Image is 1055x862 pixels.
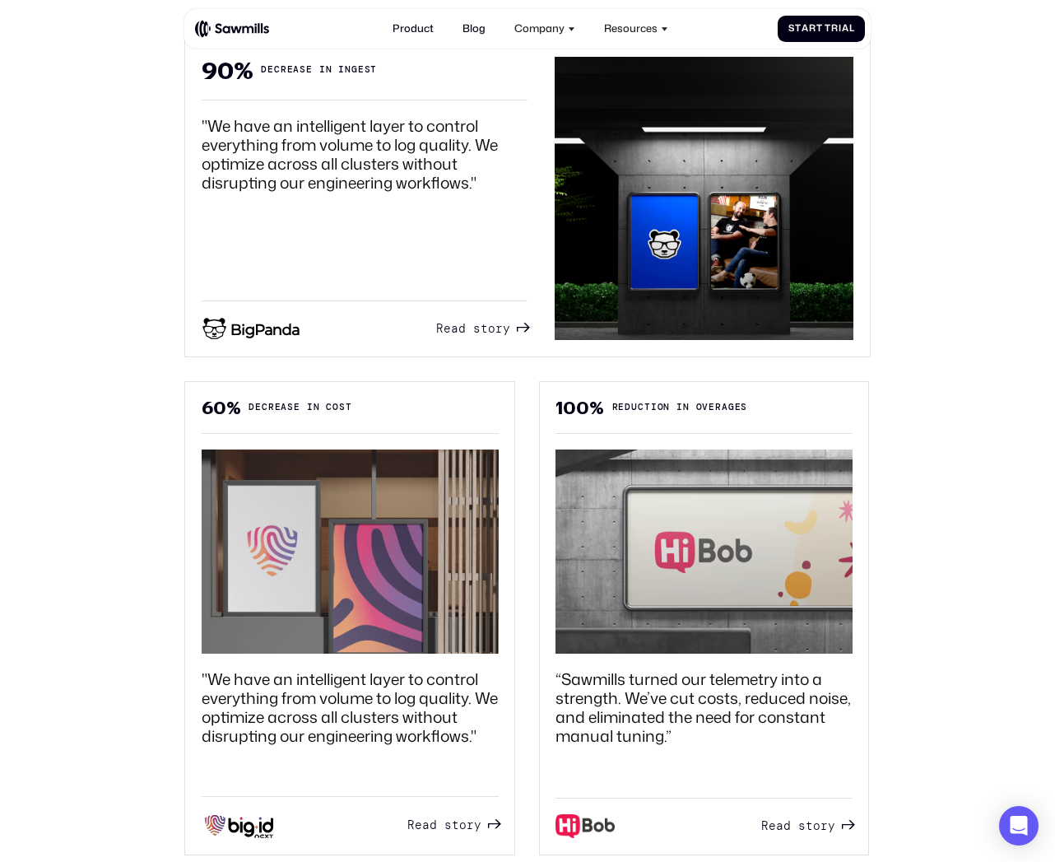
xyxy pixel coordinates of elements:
[430,818,437,832] span: d
[507,15,583,44] div: Company
[436,322,444,336] span: R
[842,23,849,34] span: a
[473,322,481,336] span: s
[384,15,441,44] a: Product
[415,818,422,832] span: e
[776,819,783,833] span: a
[612,401,748,414] div: REDUCTION IN OVERAGES
[451,322,458,336] span: a
[831,23,839,34] span: r
[798,819,806,833] span: s
[202,450,499,654] img: Via POSTER
[555,814,615,838] img: HiBob logo
[761,819,769,833] span: R
[514,22,565,35] div: Company
[454,15,493,44] a: Blog
[816,23,823,34] span: t
[202,116,527,192] div: "We have an intelligent layer to control everything from volume to log quality. We optimize acros...
[596,15,676,44] div: Resources
[422,818,430,832] span: a
[813,819,820,833] span: o
[555,669,853,745] div: “Sawmills turned our telemetry into a strength. We’ve cut costs, reduced noise, and eliminated th...
[202,398,241,417] div: 60%
[407,818,415,832] span: R
[820,819,828,833] span: r
[788,23,795,34] span: S
[467,818,474,832] span: r
[783,819,791,833] span: d
[999,806,1039,846] div: Open Intercom Messenger
[849,23,855,34] span: l
[249,401,351,414] div: DECREASE IN COST
[407,813,499,838] a: Readstory
[802,23,809,34] span: a
[436,317,527,340] a: Readstory
[202,669,499,745] div: "We have an intelligent layer to control everything from volume to log quality. We optimize acros...
[825,23,831,34] span: T
[444,322,451,336] span: e
[769,819,776,833] span: e
[828,819,835,833] span: y
[444,818,452,832] span: s
[481,322,488,336] span: t
[474,818,481,832] span: y
[778,16,865,43] a: StartTrial
[809,23,816,34] span: r
[202,813,277,838] img: Grey H logo
[458,322,466,336] span: d
[488,322,495,336] span: o
[555,398,604,417] div: 100%
[761,814,853,838] a: Readstory
[503,322,510,336] span: y
[555,450,853,654] img: hibob poster
[604,22,658,35] div: Resources
[555,57,854,340] img: big-panda-poster
[806,819,813,833] span: t
[795,23,802,34] span: t
[202,57,253,83] div: 90%
[839,23,842,34] span: i
[452,818,459,832] span: t
[495,322,503,336] span: r
[261,63,377,77] div: DECREASE IN INGEST
[459,818,467,832] span: o
[202,317,300,340] img: bigpanda logo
